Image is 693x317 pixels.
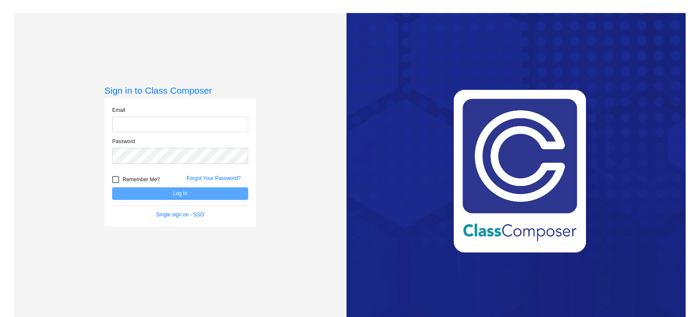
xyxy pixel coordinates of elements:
a: Single sign on - SSO [156,212,204,218]
h3: Sign in to Class Composer [104,85,256,96]
label: Password [112,137,135,145]
a: Forgot Your Password? [187,175,241,181]
span: Remember Me? [123,174,160,185]
label: Email [112,106,125,114]
button: Log In [112,187,248,200]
